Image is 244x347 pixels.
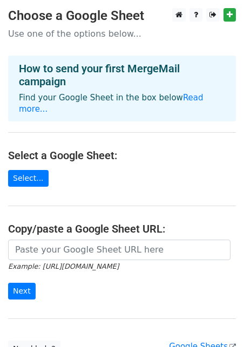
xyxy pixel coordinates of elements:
[8,240,231,260] input: Paste your Google Sheet URL here
[8,149,236,162] h4: Select a Google Sheet:
[19,62,225,88] h4: How to send your first MergeMail campaign
[8,222,236,235] h4: Copy/paste a Google Sheet URL:
[8,262,119,270] small: Example: [URL][DOMAIN_NAME]
[8,283,36,300] input: Next
[8,8,236,24] h3: Choose a Google Sheet
[8,170,49,187] a: Select...
[19,93,204,114] a: Read more...
[8,28,236,39] p: Use one of the options below...
[19,92,225,115] p: Find your Google Sheet in the box below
